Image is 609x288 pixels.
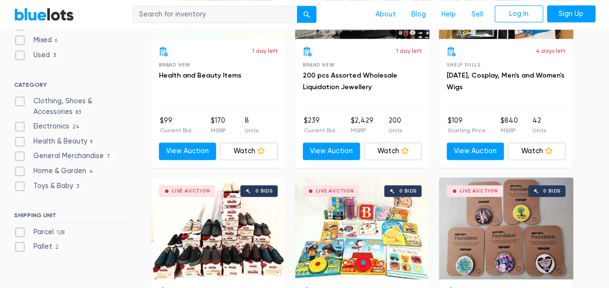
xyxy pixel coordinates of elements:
[69,123,83,131] span: 24
[73,109,84,116] span: 83
[14,96,130,117] label: Clothing, Shoes & Accessories
[447,62,481,67] span: Shelf Pulls
[210,126,225,135] p: MSRP
[303,62,334,67] span: Brand New
[399,189,417,193] div: 0 bids
[303,71,397,91] a: 200 pcs Assorted Wholesale Liquidation Jewellery
[547,5,595,23] a: Sign Up
[14,50,59,61] label: Used
[396,47,422,55] p: 1 day left
[495,5,543,23] a: Log In
[508,143,565,160] a: Watch
[447,143,504,160] a: View Auction
[304,126,335,135] p: Current Bid
[52,37,61,45] span: 6
[14,121,83,132] label: Electronics
[245,115,258,135] li: 8
[14,227,68,238] label: Parcel
[159,143,217,160] a: View Auction
[543,189,561,193] div: 0 bids
[448,126,486,135] p: Starting Price
[151,177,285,279] a: Live Auction 0 bids
[245,126,258,135] p: Units
[303,143,360,160] a: View Auction
[14,212,130,223] h6: SHIPPING UNIT
[159,62,190,67] span: Brand New
[14,151,113,161] label: General Merchandise
[500,115,518,135] li: $840
[304,115,335,135] li: $239
[448,115,486,135] li: $109
[368,5,404,24] a: About
[172,189,210,193] div: Live Auction
[210,115,225,135] li: $170
[50,52,59,60] span: 3
[532,126,546,135] p: Units
[447,71,564,91] a: [DATE], Cosplay, Men's and Women's Wigs
[255,189,273,193] div: 0 bids
[316,189,354,193] div: Live Auction
[460,189,498,193] div: Live Auction
[350,126,373,135] p: MSRP
[52,244,62,252] span: 2
[14,7,74,21] a: BlueLots
[500,126,518,135] p: MSRP
[389,126,402,135] p: Units
[104,153,113,161] span: 7
[14,241,62,252] label: Pallet
[389,115,402,135] li: 200
[54,229,68,237] span: 128
[252,47,278,55] p: 1 day left
[73,183,82,191] span: 3
[350,115,373,135] li: $2,429
[220,143,278,160] a: Watch
[434,5,464,24] a: Help
[86,168,96,176] span: 4
[14,181,82,192] label: Toys & Baby
[464,5,491,24] a: Sell
[14,81,130,92] h6: CATEGORY
[133,6,297,23] input: Search for inventory
[532,115,546,135] li: 42
[87,138,96,146] span: 9
[14,35,61,46] label: Mixed
[404,5,434,24] a: Blog
[364,143,422,160] a: Watch
[439,177,573,279] a: Live Auction 0 bids
[160,115,191,135] li: $99
[159,71,241,80] a: Health and Beauty Items
[14,166,96,176] label: Home & Garden
[295,177,429,279] a: Live Auction 0 bids
[160,126,191,135] p: Current Bid
[536,47,565,55] p: 4 days left
[14,136,96,147] label: Health & Beauty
